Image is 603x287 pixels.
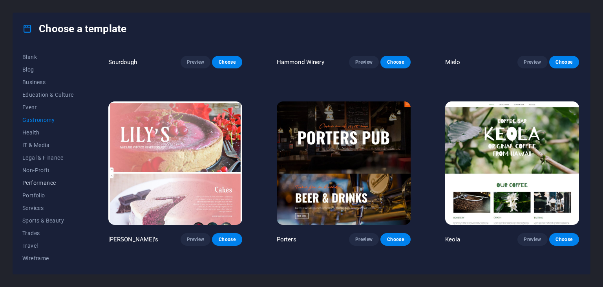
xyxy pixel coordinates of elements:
[517,233,547,246] button: Preview
[22,202,74,214] button: Services
[524,59,541,65] span: Preview
[355,59,373,65] span: Preview
[22,129,74,136] span: Health
[380,56,410,68] button: Choose
[549,56,579,68] button: Choose
[108,58,137,66] p: Sourdough
[22,205,74,211] span: Services
[555,59,573,65] span: Choose
[349,233,379,246] button: Preview
[187,236,204,243] span: Preview
[22,114,74,126] button: Gastronomy
[445,58,460,66] p: Mielo
[387,236,404,243] span: Choose
[524,236,541,243] span: Preview
[22,217,74,224] span: Sports & Beauty
[108,101,242,225] img: Lily’s
[22,192,74,199] span: Portfolio
[549,233,579,246] button: Choose
[517,56,547,68] button: Preview
[22,142,74,148] span: IT & Media
[181,56,210,68] button: Preview
[22,230,74,236] span: Trades
[22,117,74,123] span: Gastronomy
[22,88,74,101] button: Education & Culture
[22,177,74,189] button: Performance
[22,227,74,239] button: Trades
[445,235,460,243] p: Keola
[218,236,236,243] span: Choose
[22,76,74,88] button: Business
[22,51,74,63] button: Blank
[22,180,74,186] span: Performance
[218,59,236,65] span: Choose
[212,56,242,68] button: Choose
[22,239,74,252] button: Travel
[212,233,242,246] button: Choose
[355,236,373,243] span: Preview
[22,189,74,202] button: Portfolio
[22,54,74,60] span: Blank
[108,235,158,243] p: [PERSON_NAME]’s
[22,214,74,227] button: Sports & Beauty
[22,126,74,139] button: Health
[22,66,74,73] span: Blog
[555,236,573,243] span: Choose
[277,235,296,243] p: Porters
[22,63,74,76] button: Blog
[187,59,204,65] span: Preview
[277,101,411,225] img: Porters
[22,243,74,249] span: Travel
[445,101,579,225] img: Keola
[22,101,74,114] button: Event
[22,139,74,151] button: IT & Media
[22,255,74,261] span: Wireframe
[380,233,410,246] button: Choose
[277,58,324,66] p: Hammond Winery
[349,56,379,68] button: Preview
[22,151,74,164] button: Legal & Finance
[22,155,74,161] span: Legal & Finance
[22,92,74,98] span: Education & Culture
[22,164,74,177] button: Non-Profit
[22,79,74,85] span: Business
[181,233,210,246] button: Preview
[22,167,74,173] span: Non-Profit
[22,252,74,265] button: Wireframe
[22,104,74,110] span: Event
[22,22,126,35] h4: Choose a template
[387,59,404,65] span: Choose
